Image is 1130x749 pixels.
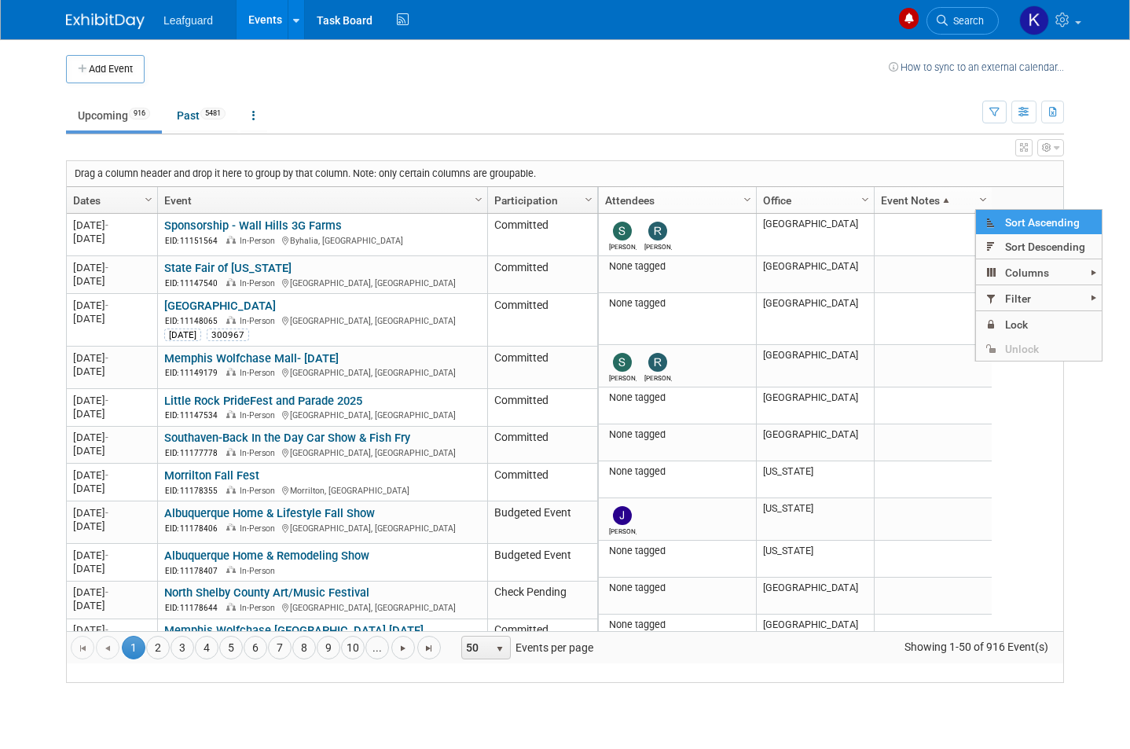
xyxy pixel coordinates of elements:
[165,486,224,495] span: EID: 11178355
[976,210,1102,234] span: Sort Ascending
[73,351,150,365] div: [DATE]
[471,187,488,211] a: Column Settings
[165,317,224,325] span: EID: 11148065
[605,428,750,441] div: None tagged
[73,312,150,325] div: [DATE]
[926,7,999,35] a: Search
[644,240,672,251] div: Robert Patterson
[73,506,150,520] div: [DATE]
[219,636,243,659] a: 5
[164,329,201,341] div: [DATE]
[164,261,292,275] a: State Fair of [US_STATE]
[442,636,609,659] span: Events per page
[165,604,224,612] span: EID: 11178644
[890,636,1063,658] span: Showing 1-50 of 916 Event(s)
[73,431,150,444] div: [DATE]
[487,544,597,582] td: Budgeted Event
[165,449,224,457] span: EID: 11177778
[101,642,114,655] span: Go to the previous page
[605,465,750,478] div: None tagged
[164,521,480,534] div: [GEOGRAPHIC_DATA], [GEOGRAPHIC_DATA]
[857,187,875,211] a: Column Settings
[105,299,108,311] span: -
[73,261,150,274] div: [DATE]
[165,101,237,130] a: Past5481
[164,506,375,520] a: Albuquerque Home & Lifestyle Fall Show
[105,586,108,598] span: -
[763,187,864,214] a: Office
[756,293,874,345] td: [GEOGRAPHIC_DATA]
[66,101,162,130] a: Upcoming916
[365,636,389,659] a: ...
[164,600,480,614] div: [GEOGRAPHIC_DATA], [GEOGRAPHIC_DATA]
[226,368,236,376] img: In-Person Event
[105,624,108,636] span: -
[487,619,597,657] td: Committed
[487,464,597,501] td: Committed
[613,222,632,240] img: Stephanie Luke
[341,636,365,659] a: 10
[487,256,597,294] td: Committed
[756,615,874,652] td: [GEOGRAPHIC_DATA]
[164,233,480,247] div: Byhalia, [GEOGRAPHIC_DATA]
[164,351,339,365] a: Memphis Wolfchase Mall- [DATE]
[73,407,150,420] div: [DATE]
[105,219,108,231] span: -
[165,279,224,288] span: EID: 11147540
[195,636,218,659] a: 4
[605,619,750,631] div: None tagged
[67,161,1063,186] div: Drag a column header and drop it here to group by that column. Note: only certain columns are gro...
[73,586,150,599] div: [DATE]
[609,240,637,251] div: Stephanie Luke
[756,387,874,424] td: [GEOGRAPHIC_DATA]
[164,623,424,637] a: Memphis Wolfchase [GEOGRAPHIC_DATA] [DATE]
[613,353,632,372] img: Stephanie Luke
[976,286,1102,310] span: Filter
[756,345,874,387] td: [GEOGRAPHIC_DATA]
[207,329,249,341] div: 300967
[268,636,292,659] a: 7
[859,193,871,206] span: Column Settings
[226,523,236,531] img: In-Person Event
[487,347,597,389] td: Committed
[226,410,236,418] img: In-Person Event
[226,278,236,286] img: In-Person Event
[1019,6,1049,35] img: Kevin DiBiase
[244,636,267,659] a: 6
[164,394,362,408] a: Little Rock PrideFest and Parade 2025
[605,545,750,557] div: None tagged
[240,410,280,420] span: In-Person
[756,578,874,615] td: [GEOGRAPHIC_DATA]
[756,461,874,498] td: [US_STATE]
[122,636,145,659] span: 1
[164,187,477,214] a: Event
[240,603,280,613] span: In-Person
[165,369,224,377] span: EID: 11149179
[391,636,415,659] a: Go to the next page
[105,431,108,443] span: -
[171,636,194,659] a: 3
[76,642,89,655] span: Go to the first page
[165,567,224,575] span: EID: 11178407
[164,299,276,313] a: [GEOGRAPHIC_DATA]
[164,314,480,327] div: [GEOGRAPHIC_DATA], [GEOGRAPHIC_DATA]
[240,523,280,534] span: In-Person
[423,642,435,655] span: Go to the last page
[165,237,224,245] span: EID: 11151564
[240,236,280,246] span: In-Person
[73,482,150,495] div: [DATE]
[73,299,150,312] div: [DATE]
[739,187,757,211] a: Column Settings
[756,424,874,461] td: [GEOGRAPHIC_DATA]
[240,486,280,496] span: In-Person
[975,187,992,211] a: Column Settings
[976,312,1102,336] span: Lock
[240,566,280,576] span: In-Person
[105,262,108,274] span: -
[609,525,637,535] div: Joey Egbert
[487,294,597,347] td: Committed
[105,507,108,519] span: -
[487,427,597,464] td: Committed
[66,13,145,29] img: ExhibitDay
[96,636,119,659] a: Go to the previous page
